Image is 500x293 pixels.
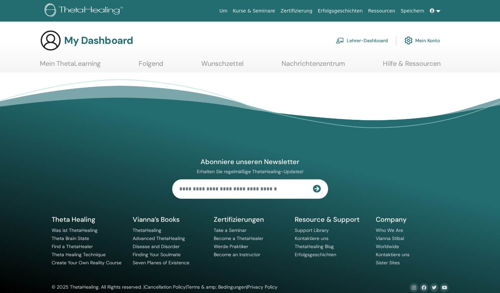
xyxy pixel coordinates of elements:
a: Theta Healing Technique [52,251,106,258]
h5: Theta Healing [52,215,125,224]
a: Theta Brain State [52,235,89,241]
a: Find a ThetaHealer [52,243,93,249]
a: Advanced ThetaHealing [133,235,185,241]
a: Support Library [295,227,329,233]
a: Sister Sites [376,260,400,266]
a: Was ist ThetaHealing [52,227,98,233]
h5: Zertifizierungen [214,215,287,224]
a: Create Your Own Reality Course [52,260,122,266]
a: Folgend [139,59,163,73]
a: Vianna Stibal [376,235,404,241]
a: Wunschzettel [201,59,243,73]
a: Lehrer-Dashboard [336,33,388,48]
img: logo.png [45,3,125,19]
h5: Resource & Support [295,215,368,224]
a: Nachrichtenzentrum [282,59,345,73]
a: Seven Planes of Existence [133,260,189,266]
a: Speichern [398,5,427,17]
h5: Vianna’s Books [133,215,206,224]
img: generic-user-icon.jpg [40,30,61,51]
a: Become a ThetaHealer [214,235,263,241]
p: Erhalten Sie regelmäßige ThetaHealing-Updates! [172,168,328,175]
a: Finding Your Soulmate [133,251,181,258]
a: Hilfe & Ressourcen [383,59,441,73]
img: cog.svg [404,35,413,46]
a: ThetaHealing [133,227,161,233]
a: Terms & amp; Bedingungen [187,284,246,290]
a: Who We Are [376,227,403,233]
h5: Company [376,215,449,224]
div: © 2025 ThetaHealing. All Rights reserved. | | | [52,283,278,291]
a: Erfolgsgeschichten [295,251,336,258]
a: Kontaktiere uns [295,235,328,241]
a: Werde Praktiker [214,243,248,249]
a: ThetaHealing Blog [295,243,334,249]
a: Cancellation Policy [144,284,186,290]
a: Worldwide [376,243,399,249]
a: Mein ThetaLearning [40,59,101,73]
img: chalkboard-teacher.svg [336,37,344,44]
a: Disease and Disorder [133,243,180,249]
a: Zertifizierung [278,5,315,17]
a: Um [217,5,230,17]
a: Erfolgsgeschichten [315,5,365,17]
a: Ressourcen [365,5,398,17]
a: Privacy Policy [247,284,278,290]
h4: Abonniere unseren Newsletter [172,157,328,166]
a: Kontaktiere uns [376,251,410,258]
h3: My Dashboard [64,34,133,47]
a: Kurse & Seminare [230,5,278,17]
a: Mein Konto [404,33,440,48]
a: Become an Instructor [214,251,260,258]
a: Take a Seminar [214,227,246,233]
